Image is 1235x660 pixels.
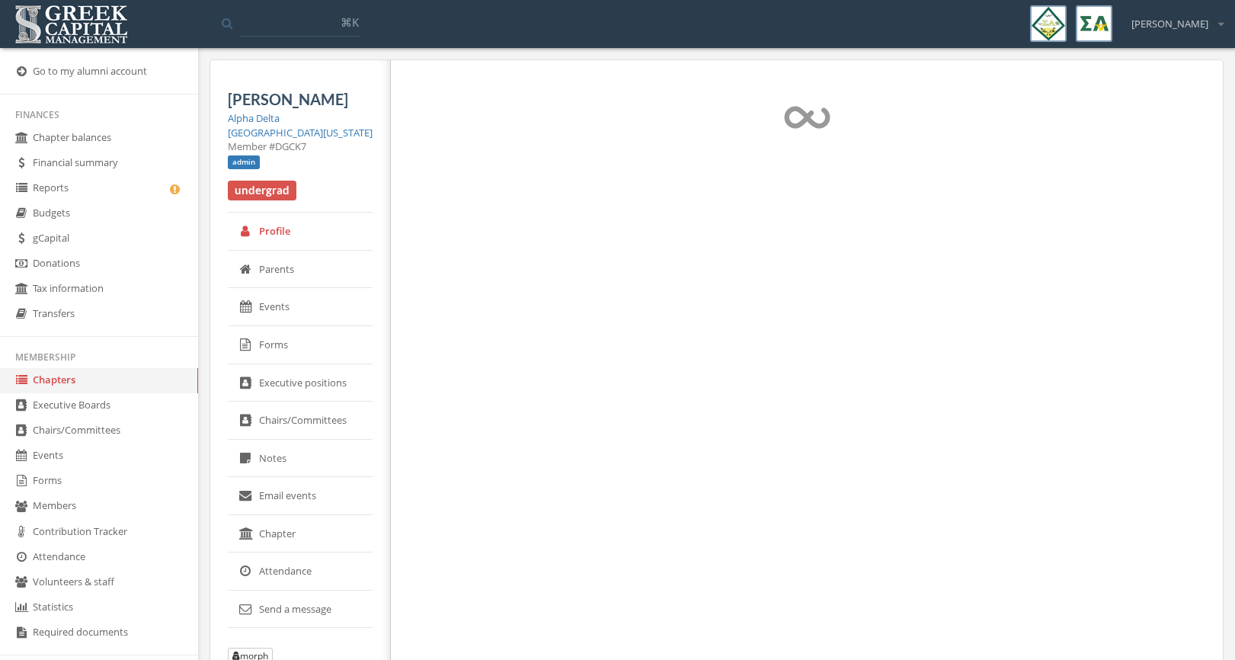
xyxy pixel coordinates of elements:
a: Chapter [228,515,373,553]
span: admin [228,155,260,169]
a: Executive positions [228,364,373,402]
a: Alpha Delta [228,111,280,125]
a: Parents [228,251,373,289]
span: [PERSON_NAME] [228,90,348,108]
a: Profile [228,213,373,251]
a: Send a message [228,591,373,629]
div: Member # [228,139,373,154]
a: Notes [228,440,373,478]
a: Attendance [228,553,373,591]
a: [GEOGRAPHIC_DATA][US_STATE] [228,126,373,139]
a: Chairs/Committees [228,402,373,440]
span: [PERSON_NAME] [1131,17,1208,31]
a: Forms [228,326,373,364]
span: undergrad [228,181,296,200]
span: ⌘K [341,14,359,30]
span: DGCK7 [275,139,306,153]
div: [PERSON_NAME] [1121,5,1224,31]
a: Events [228,288,373,326]
a: Email events [228,477,373,515]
